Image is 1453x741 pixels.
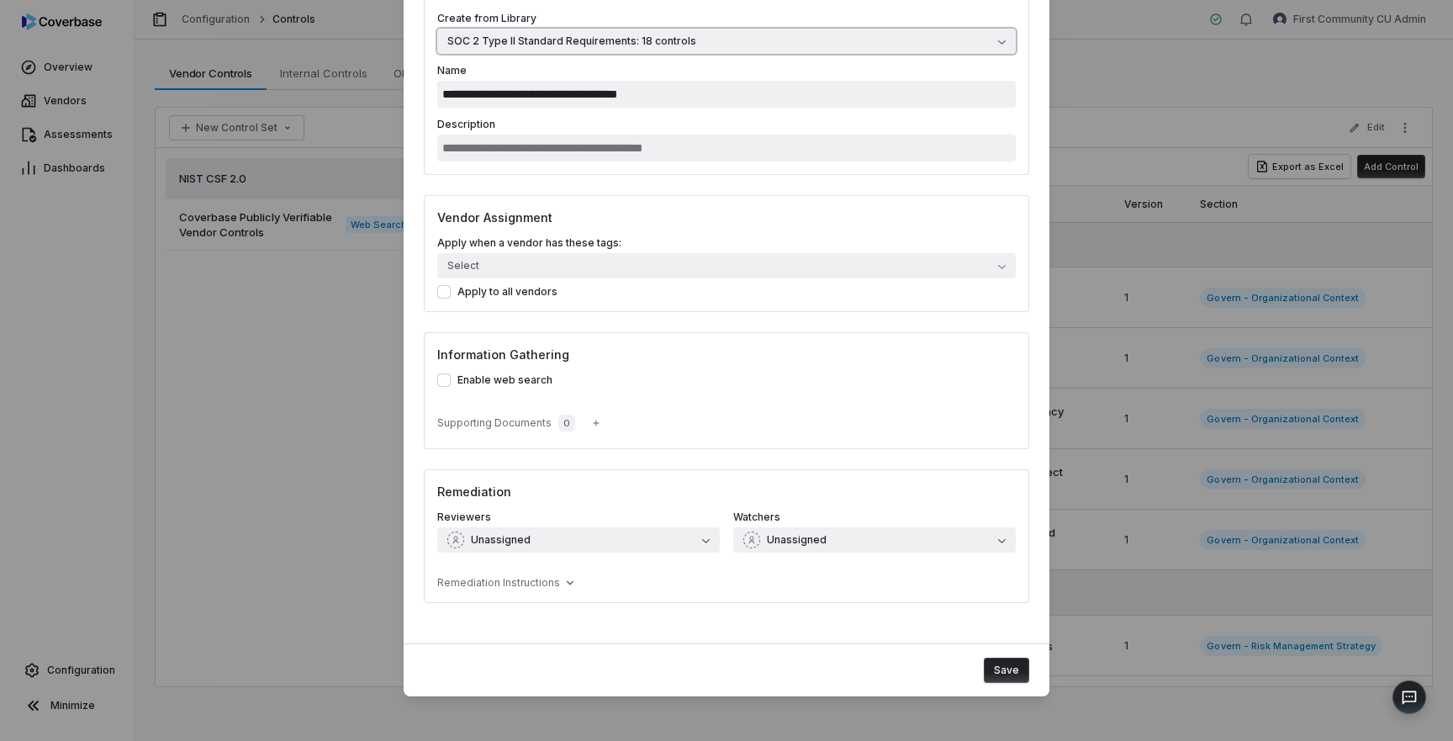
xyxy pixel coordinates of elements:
[437,236,1016,250] label: Apply when a vendor has these tags:
[437,346,1016,363] h3: Information Gathering
[437,373,1016,387] label: Enable web search
[437,373,451,387] button: Enable web search
[437,511,720,553] label: Reviewers
[437,527,720,553] button: Reviewers
[733,511,1016,553] label: Watchers
[437,64,1016,108] label: Name
[437,483,1016,500] h3: Remediation
[437,81,1016,108] input: Name
[437,12,1016,54] label: Create from Library
[733,527,1016,553] button: Watchers
[447,34,696,48] span: SOC 2 Type II Standard Requirements: 18 controls
[984,658,1029,683] button: Save
[437,576,560,590] span: Remediation Instructions
[558,415,575,431] span: 0
[437,253,1016,278] button: Select
[437,416,552,430] span: Supporting Documents
[437,285,451,299] button: Apply to all vendors
[437,118,1016,161] label: Description
[437,209,1016,226] h3: Vendor Assignment
[437,285,1016,299] label: Apply to all vendors
[767,533,827,547] span: Unassigned
[437,135,1016,161] input: Description
[471,533,531,547] span: Unassigned
[437,29,1016,54] button: Create from Library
